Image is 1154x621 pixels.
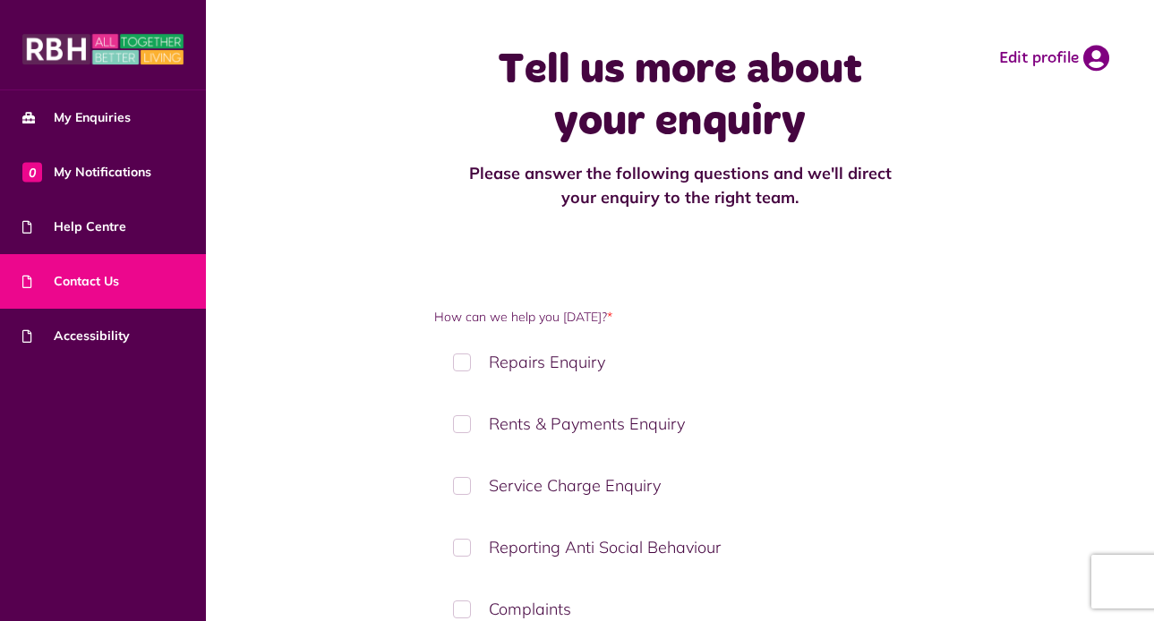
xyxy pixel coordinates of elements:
span: 0 [22,162,42,182]
label: Service Charge Enquiry [434,459,925,512]
span: My Enquiries [22,108,131,127]
label: Reporting Anti Social Behaviour [434,521,925,574]
a: Edit profile [999,45,1109,72]
h1: Tell us more about your enquiry [461,45,900,148]
span: Contact Us [22,272,119,291]
label: How can we help you [DATE]? [434,308,925,327]
strong: Please answer the following questions and we'll direct your enquiry to the right team [469,163,892,208]
strong: . [795,187,799,208]
label: Rents & Payments Enquiry [434,397,925,450]
img: MyRBH [22,31,184,67]
label: Repairs Enquiry [434,336,925,388]
span: Accessibility [22,327,130,345]
span: My Notifications [22,163,151,182]
span: Help Centre [22,217,126,236]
